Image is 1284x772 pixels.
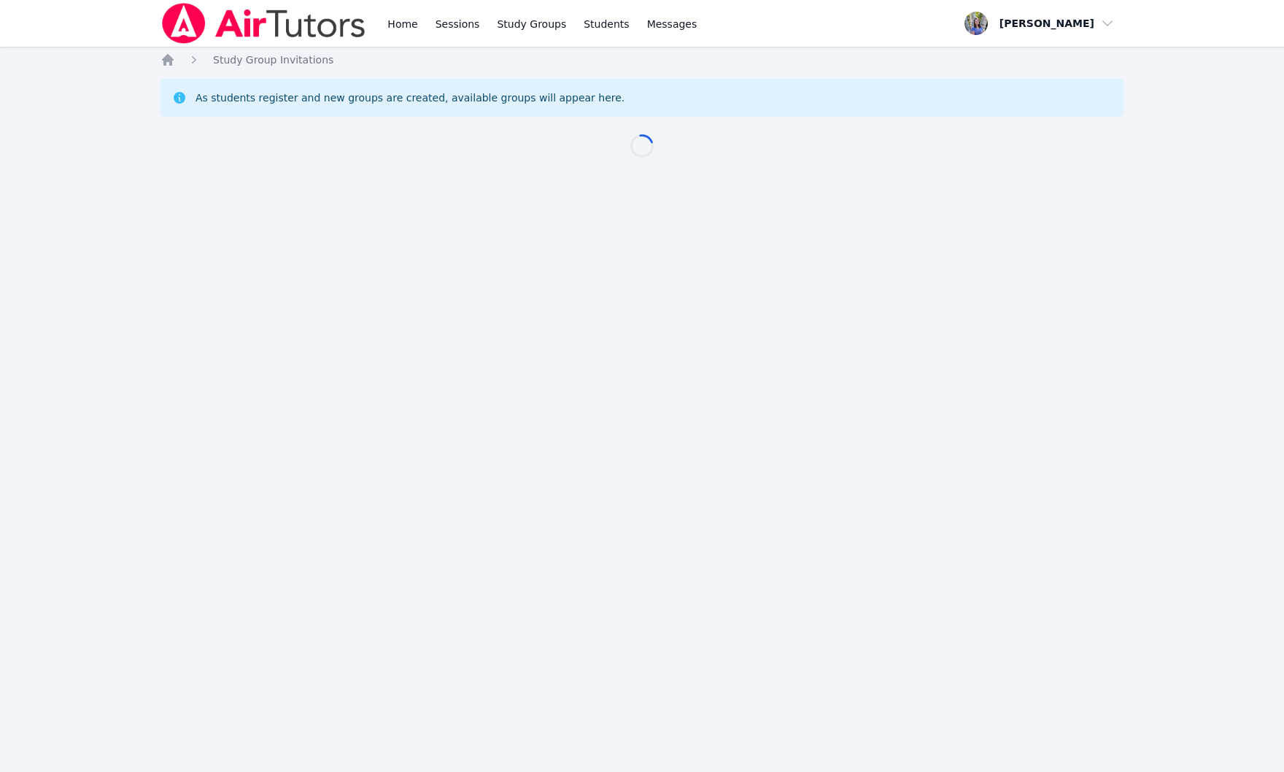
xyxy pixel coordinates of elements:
nav: Breadcrumb [160,53,1123,67]
a: Study Group Invitations [213,53,333,67]
div: As students register and new groups are created, available groups will appear here. [196,90,624,105]
span: Study Group Invitations [213,54,333,66]
img: Air Tutors [160,3,367,44]
span: Messages [647,17,697,31]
